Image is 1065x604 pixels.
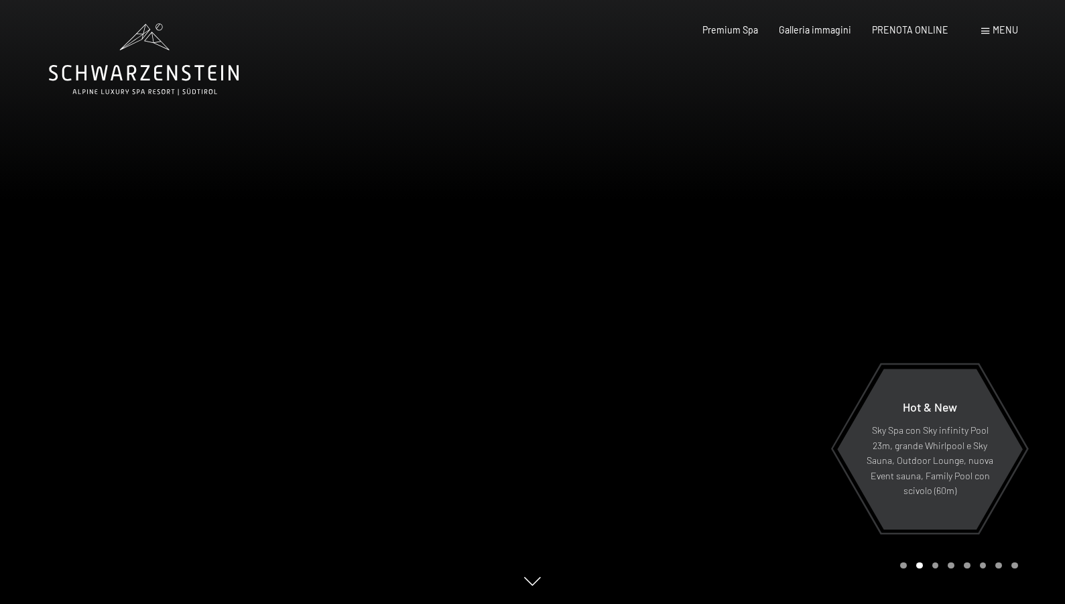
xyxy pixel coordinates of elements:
div: Carousel Pagination [895,562,1017,569]
a: Galleria immagini [779,24,851,36]
div: Carousel Page 5 [964,562,970,569]
a: Hot & New Sky Spa con Sky infinity Pool 23m, grande Whirlpool e Sky Sauna, Outdoor Lounge, nuova ... [836,368,1023,530]
div: Carousel Page 4 [948,562,954,569]
span: Hot & New [903,400,957,414]
div: Carousel Page 2 (Current Slide) [916,562,923,569]
span: Menu [993,24,1018,36]
p: Sky Spa con Sky infinity Pool 23m, grande Whirlpool e Sky Sauna, Outdoor Lounge, nuova Event saun... [866,423,994,499]
div: Carousel Page 3 [932,562,939,569]
div: Carousel Page 7 [995,562,1002,569]
div: Carousel Page 8 [1011,562,1018,569]
div: Carousel Page 6 [980,562,987,569]
a: Premium Spa [702,24,758,36]
a: PRENOTA ONLINE [872,24,948,36]
div: Carousel Page 1 [900,562,907,569]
